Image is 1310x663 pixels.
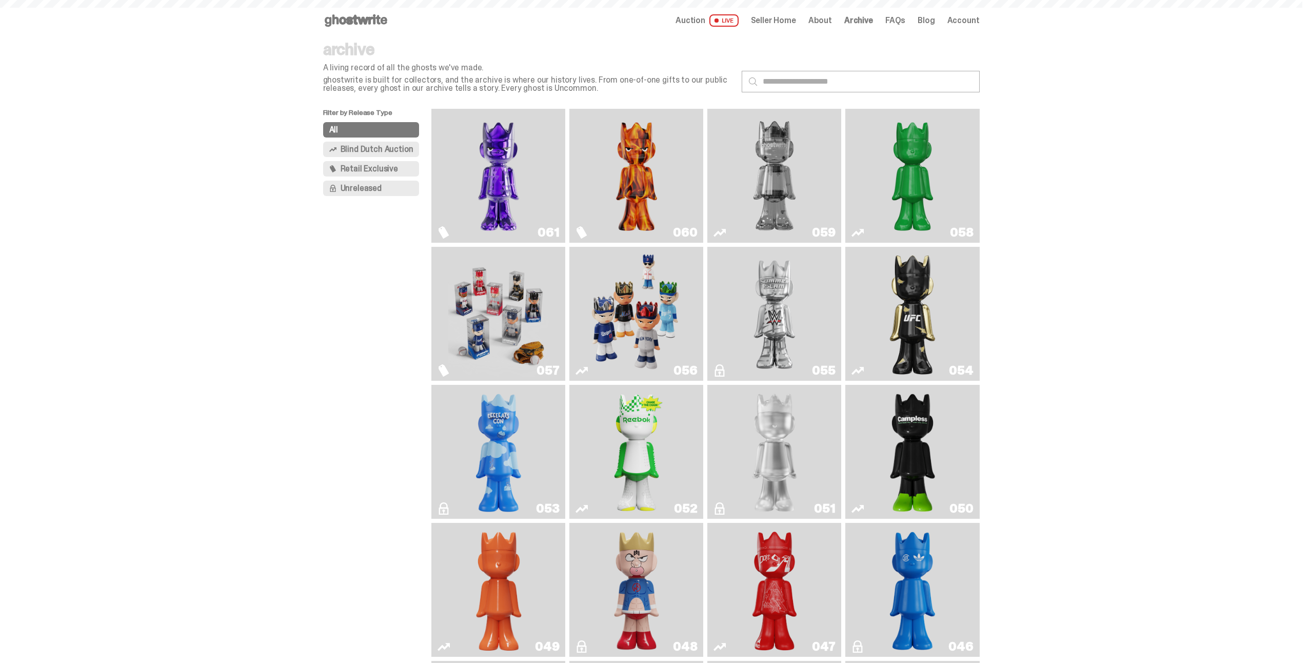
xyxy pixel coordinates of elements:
img: Always On Fire [586,113,687,239]
img: Campless [885,389,940,515]
p: A living record of all the ghosts we've made. [323,64,733,72]
button: Unreleased [323,181,420,196]
div: 055 [812,364,835,377]
div: 049 [535,640,559,653]
img: Skip [747,527,802,653]
a: Campless [851,389,973,515]
button: Retail Exclusive [323,161,420,177]
a: Schrödinger's ghost: Sunday Green [851,113,973,239]
a: ComplexCon HK [851,527,973,653]
img: LLLoyalty [747,389,802,515]
div: 051 [814,502,835,515]
a: I Was There SummerSlam [713,251,835,377]
a: Fantasy [438,113,559,239]
img: Game Face (2025) [448,251,549,377]
div: 050 [949,502,973,515]
img: Court Victory [609,389,664,515]
a: Court Victory [575,389,697,515]
a: Ruby [851,251,973,377]
img: ghooooost [471,389,526,515]
a: Archive [844,16,873,25]
a: Two [713,113,835,239]
img: Two [724,113,825,239]
a: Schrödinger's ghost: Orange Vibe [438,527,559,653]
div: 061 [538,226,559,239]
div: 058 [950,226,973,239]
span: Unreleased [341,184,382,192]
span: Auction [676,16,705,25]
span: All [329,126,339,134]
img: Schrödinger's ghost: Sunday Green [862,113,963,239]
a: Blog [918,16,935,25]
img: I Was There SummerSlam [724,251,825,377]
span: Blind Dutch Auction [341,145,413,153]
a: Game Face (2025) [438,251,559,377]
p: archive [323,41,733,57]
div: 052 [674,502,697,515]
a: Game Face (2025) [575,251,697,377]
img: ComplexCon HK [885,527,940,653]
a: Skip [713,527,835,653]
div: 046 [948,640,973,653]
a: Seller Home [751,16,796,25]
div: 047 [812,640,835,653]
img: Kinnikuman [609,527,664,653]
a: Auction LIVE [676,14,738,27]
p: ghostwrite is built for collectors, and the archive is where our history lives. From one-of-one g... [323,76,733,92]
img: Schrödinger's ghost: Orange Vibe [471,527,526,653]
a: About [808,16,832,25]
div: 048 [673,640,697,653]
a: FAQs [885,16,905,25]
a: Account [947,16,980,25]
a: Always On Fire [575,113,697,239]
div: 060 [673,226,697,239]
p: Filter by Release Type [323,109,432,122]
button: Blind Dutch Auction [323,142,420,157]
img: Game Face (2025) [586,251,687,377]
img: Ruby [885,251,940,377]
div: 059 [812,226,835,239]
div: 056 [673,364,697,377]
a: ghooooost [438,389,559,515]
div: 057 [537,364,559,377]
div: 053 [536,502,559,515]
span: Retail Exclusive [341,165,398,173]
a: LLLoyalty [713,389,835,515]
a: Kinnikuman [575,527,697,653]
div: 054 [949,364,973,377]
button: All [323,122,420,138]
img: Fantasy [448,113,549,239]
span: LIVE [709,14,739,27]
